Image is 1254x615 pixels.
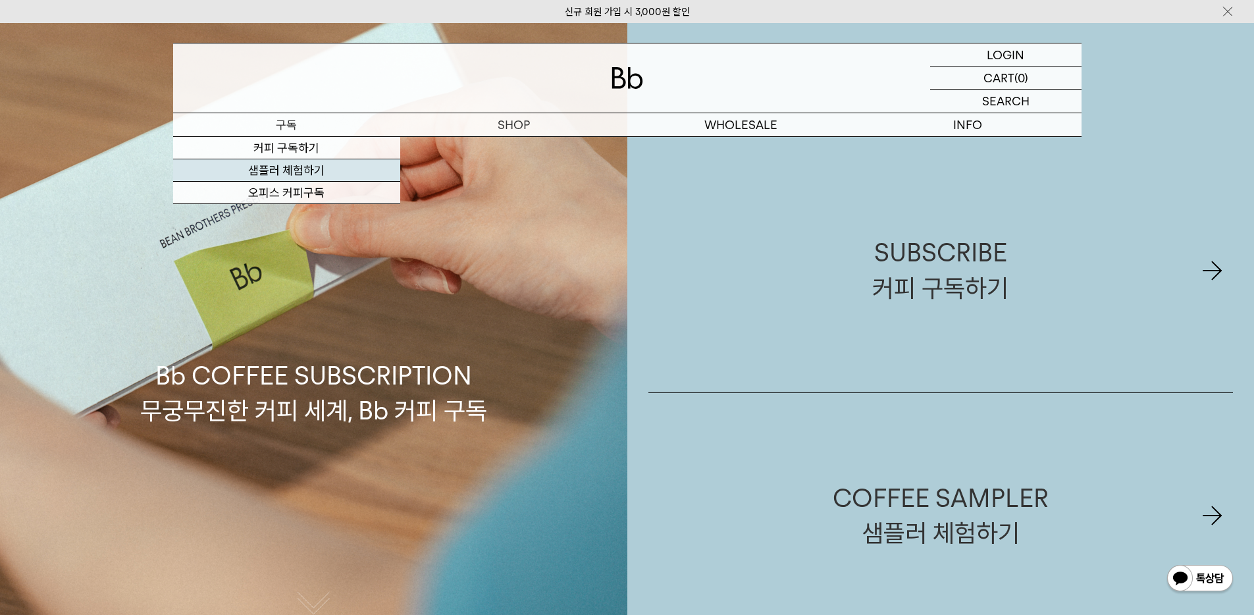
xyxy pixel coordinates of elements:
a: CART (0) [930,67,1082,90]
a: 오피스 커피구독 [173,182,400,204]
img: 로고 [612,67,643,89]
a: SHOP [400,113,627,136]
a: 샘플러 체험하기 [173,159,400,182]
p: WHOLESALE [627,113,854,136]
div: SUBSCRIBE 커피 구독하기 [872,235,1008,305]
a: SUBSCRIBE커피 구독하기 [648,148,1234,392]
p: CART [983,67,1014,89]
a: LOGIN [930,43,1082,67]
p: INFO [854,113,1082,136]
img: 카카오톡 채널 1:1 채팅 버튼 [1166,564,1234,595]
a: 신규 회원 가입 시 3,000원 할인 [565,6,690,18]
p: LOGIN [987,43,1024,66]
a: 구독 [173,113,400,136]
div: COFFEE SAMPLER 샘플러 체험하기 [833,481,1049,550]
p: (0) [1014,67,1028,89]
p: Bb COFFEE SUBSCRIPTION 무궁무진한 커피 세계, Bb 커피 구독 [140,233,487,428]
a: 커피 구독하기 [173,137,400,159]
p: SEARCH [982,90,1030,113]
